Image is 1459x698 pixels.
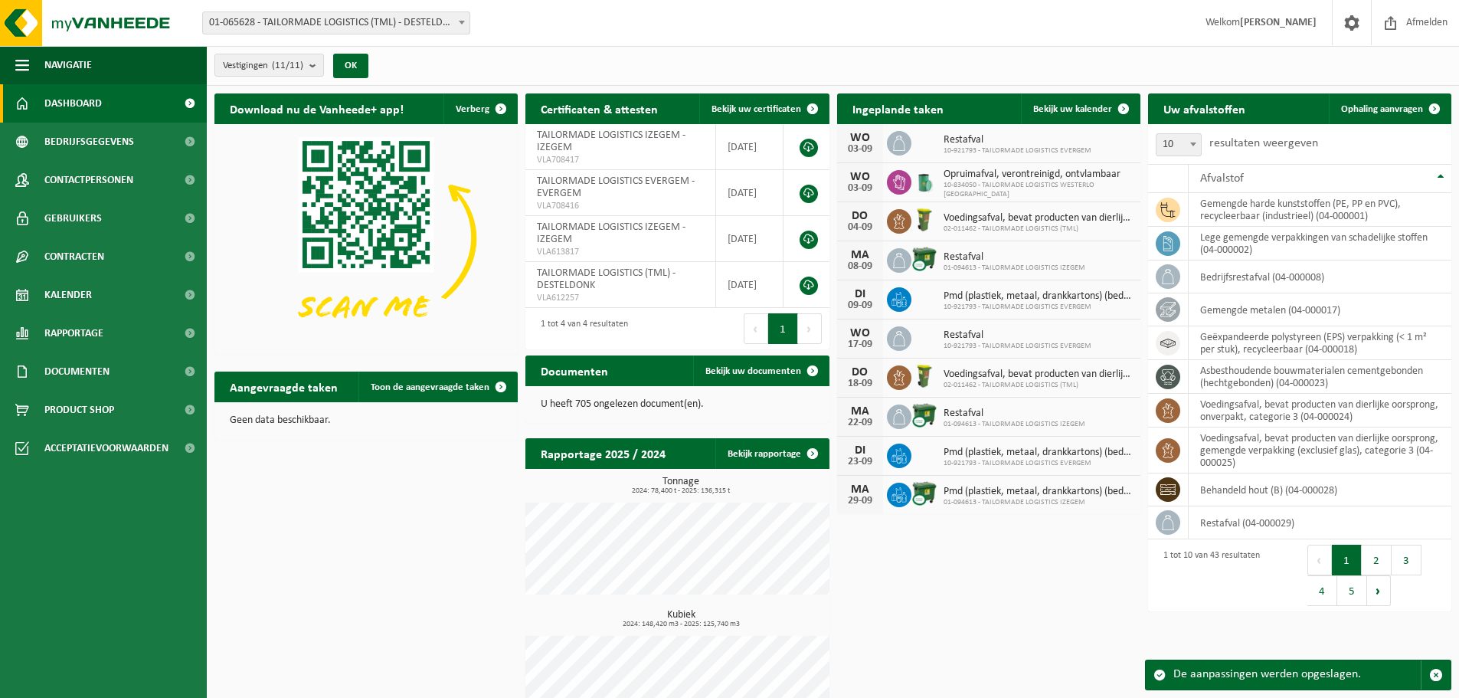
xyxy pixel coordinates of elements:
td: voedingsafval, bevat producten van dierlijke oorsprong, onverpakt, categorie 3 (04-000024) [1189,394,1451,428]
div: DI [845,288,875,300]
span: Pmd (plastiek, metaal, drankkartons) (bedrijven) [944,290,1133,303]
a: Bekijk uw documenten [693,356,828,386]
span: 10-921793 - TAILORMADE LOGISTICS EVERGEM [944,342,1091,351]
span: Restafval [944,329,1091,342]
span: Product Shop [44,391,114,429]
td: lege gemengde verpakkingen van schadelijke stoffen (04-000002) [1189,227,1451,261]
span: Dashboard [44,84,102,123]
div: DO [845,366,875,378]
img: WB-1100-CU [911,480,937,506]
button: Verberg [443,93,516,124]
td: restafval (04-000029) [1189,506,1451,539]
span: 01-094613 - TAILORMADE LOGISTICS IZEGEM [944,264,1085,273]
span: TAILORMADE LOGISTICS EVERGEM - EVERGEM [537,175,695,199]
div: 04-09 [845,222,875,233]
div: 08-09 [845,261,875,272]
span: Gebruikers [44,199,102,238]
div: 17-09 [845,339,875,350]
span: Pmd (plastiek, metaal, drankkartons) (bedrijven) [944,447,1133,459]
td: gemengde metalen (04-000017) [1189,293,1451,326]
h2: Ingeplande taken [837,93,959,123]
span: 10-921793 - TAILORMADE LOGISTICS EVERGEM [944,146,1091,156]
span: VLA613817 [537,246,703,258]
h2: Rapportage 2025 / 2024 [525,438,681,468]
span: Bedrijfsgegevens [44,123,134,161]
span: 10-921793 - TAILORMADE LOGISTICS EVERGEM [944,459,1133,468]
button: Next [1367,575,1391,606]
a: Bekijk uw certificaten [699,93,828,124]
a: Toon de aangevraagde taken [358,372,516,402]
td: [DATE] [716,170,784,216]
div: 03-09 [845,144,875,155]
span: Bekijk uw certificaten [712,104,801,114]
span: Rapportage [44,314,103,352]
span: 01-065628 - TAILORMADE LOGISTICS (TML) - DESTELDONK [202,11,470,34]
span: 02-011462 - TAILORMADE LOGISTICS (TML) [944,224,1133,234]
span: Bekijk uw documenten [705,366,801,376]
td: [DATE] [716,124,784,170]
span: 10-921793 - TAILORMADE LOGISTICS EVERGEM [944,303,1133,312]
span: Navigatie [44,46,92,84]
span: 10 [1156,133,1202,156]
button: Vestigingen(11/11) [214,54,324,77]
span: Restafval [944,134,1091,146]
button: OK [333,54,368,78]
span: TAILORMADE LOGISTICS IZEGEM - IZEGEM [537,129,685,153]
h2: Aangevraagde taken [214,372,353,401]
span: VLA708416 [537,200,703,212]
span: 2024: 78,400 t - 2025: 136,315 t [533,487,829,495]
div: 03-09 [845,183,875,194]
div: MA [845,405,875,418]
img: Download de VHEPlus App [214,124,518,352]
span: 10-834050 - TAILORMADE LOGISTICS WESTERLO [GEOGRAPHIC_DATA] [944,181,1133,199]
button: Previous [1307,545,1332,575]
h2: Certificaten & attesten [525,93,673,123]
span: Kalender [44,276,92,314]
div: 09-09 [845,300,875,311]
span: Pmd (plastiek, metaal, drankkartons) (bedrijven) [944,486,1133,498]
img: WB-1100-CU [911,402,937,428]
a: Ophaling aanvragen [1329,93,1450,124]
div: WO [845,327,875,339]
label: resultaten weergeven [1209,137,1318,149]
h2: Documenten [525,356,623,385]
span: 01-094613 - TAILORMADE LOGISTICS IZEGEM [944,498,1133,507]
div: 23-09 [845,457,875,467]
span: TAILORMADE LOGISTICS (TML) - DESTELDONK [537,267,676,291]
div: De aanpassingen werden opgeslagen. [1173,660,1421,690]
span: Toon de aangevraagde taken [371,382,489,392]
a: Bekijk uw kalender [1021,93,1139,124]
span: Bekijk uw kalender [1033,104,1112,114]
button: 1 [1332,545,1362,575]
span: 10 [1156,134,1201,156]
span: Restafval [944,251,1085,264]
span: Restafval [944,408,1085,420]
h2: Uw afvalstoffen [1148,93,1261,123]
div: WO [845,171,875,183]
h3: Tonnage [533,477,829,495]
span: Documenten [44,352,110,391]
td: behandeld hout (B) (04-000028) [1189,474,1451,506]
div: MA [845,483,875,496]
strong: [PERSON_NAME] [1240,17,1317,28]
td: [DATE] [716,262,784,308]
span: Opruimafval, verontreinigd, ontvlambaar [944,169,1133,181]
span: 02-011462 - TAILORMADE LOGISTICS (TML) [944,381,1133,390]
a: Bekijk rapportage [715,438,828,469]
span: 01-094613 - TAILORMADE LOGISTICS IZEGEM [944,420,1085,429]
div: 22-09 [845,418,875,428]
td: voedingsafval, bevat producten van dierlijke oorsprong, gemengde verpakking (exclusief glas), cat... [1189,428,1451,474]
button: 4 [1307,575,1337,606]
td: geëxpandeerde polystyreen (EPS) verpakking (< 1 m² per stuk), recycleerbaar (04-000018) [1189,326,1451,360]
span: TAILORMADE LOGISTICS IZEGEM - IZEGEM [537,221,685,245]
span: VLA708417 [537,154,703,166]
img: WB-1100-CU [911,246,937,272]
span: Afvalstof [1200,172,1244,185]
count: (11/11) [272,61,303,70]
span: Contracten [44,238,104,276]
span: VLA612257 [537,292,703,304]
div: 29-09 [845,496,875,506]
h3: Kubiek [533,610,829,628]
td: bedrijfsrestafval (04-000008) [1189,261,1451,293]
span: Acceptatievoorwaarden [44,429,168,467]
